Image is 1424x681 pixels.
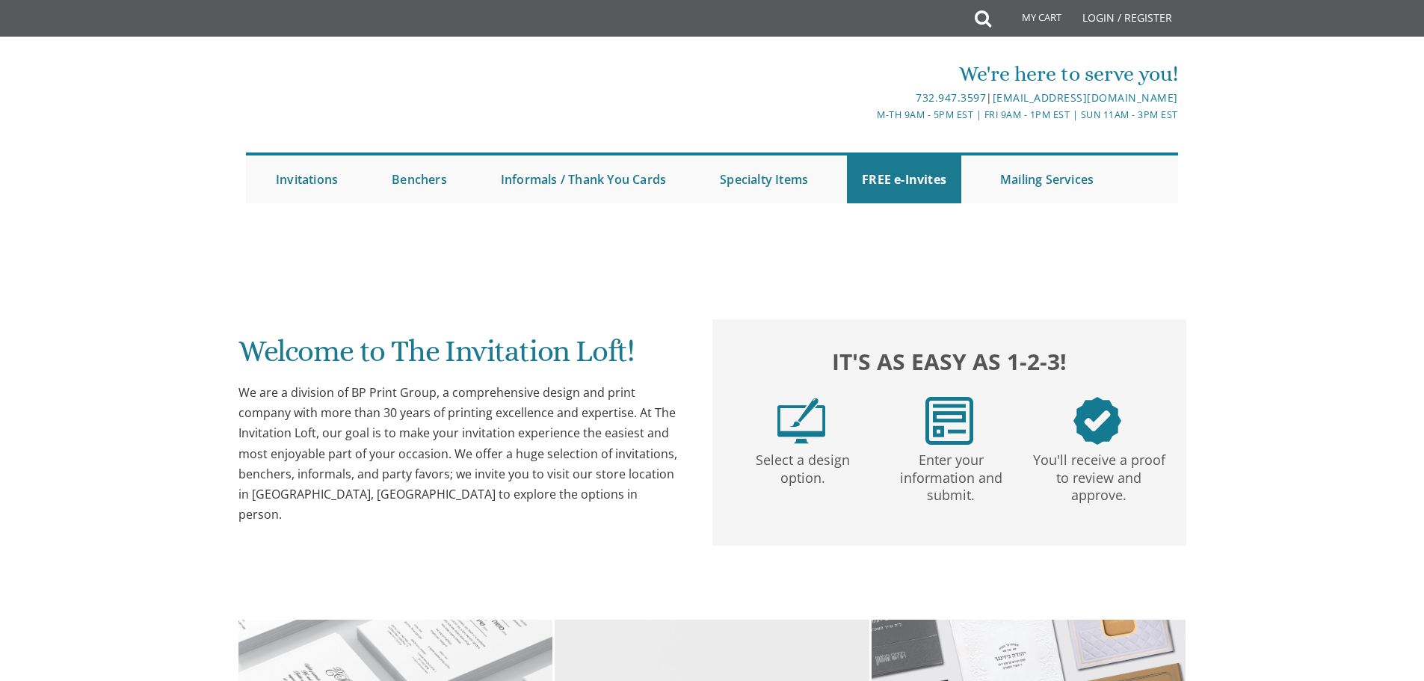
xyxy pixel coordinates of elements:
[238,383,682,525] div: We are a division of BP Print Group, a comprehensive design and print company with more than 30 y...
[558,107,1178,123] div: M-Th 9am - 5pm EST | Fri 9am - 1pm EST | Sun 11am - 3pm EST
[1073,397,1121,445] img: step3.png
[558,59,1178,89] div: We're here to serve you!
[558,89,1178,107] div: |
[261,155,353,203] a: Invitations
[486,155,681,203] a: Informals / Thank You Cards
[732,445,874,487] p: Select a design option.
[847,155,961,203] a: FREE e-Invites
[727,345,1171,378] h2: It's as easy as 1-2-3!
[705,155,823,203] a: Specialty Items
[880,445,1022,505] p: Enter your information and submit.
[990,1,1072,39] a: My Cart
[993,90,1178,105] a: [EMAIL_ADDRESS][DOMAIN_NAME]
[238,335,682,379] h1: Welcome to The Invitation Loft!
[925,397,973,445] img: step2.png
[1028,445,1170,505] p: You'll receive a proof to review and approve.
[985,155,1109,203] a: Mailing Services
[377,155,462,203] a: Benchers
[777,397,825,445] img: step1.png
[916,90,986,105] a: 732.947.3597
